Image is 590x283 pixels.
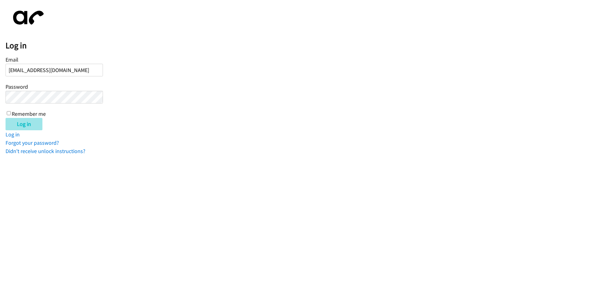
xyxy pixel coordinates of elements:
input: Log in [6,118,42,130]
a: Didn't receive unlock instructions? [6,148,85,155]
h2: Log in [6,40,590,51]
label: Email [6,56,18,63]
img: aphone-8a226864a2ddd6a5e75d1ebefc011f4aa8f32683c2d82f3fb0802fe031f96514.svg [6,6,49,30]
a: Log in [6,131,20,138]
label: Remember me [12,110,46,117]
a: Forgot your password? [6,139,59,146]
label: Password [6,83,28,90]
